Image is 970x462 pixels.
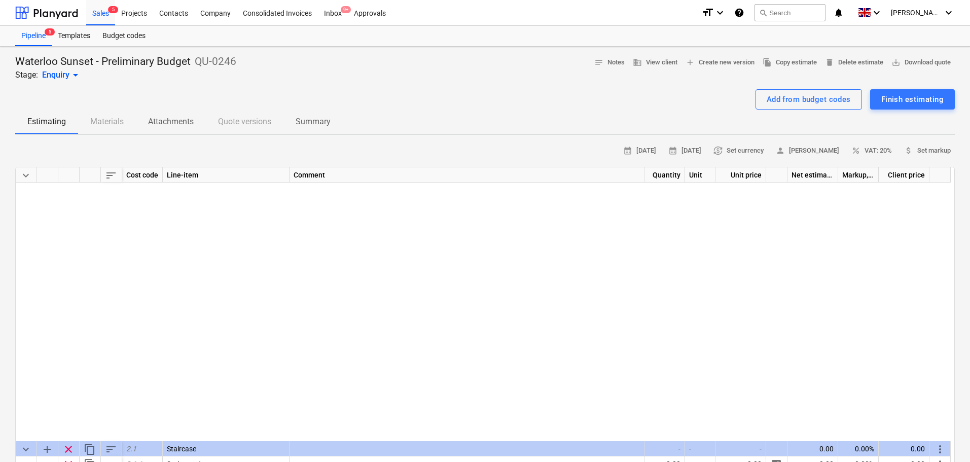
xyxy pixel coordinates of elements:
span: Download quote [891,57,951,68]
span: Duplicate category [84,443,96,455]
span: search [759,9,767,17]
p: Summary [296,116,331,128]
p: Estimating [27,116,66,128]
span: 9+ [341,6,351,13]
i: Knowledge base [734,7,744,19]
div: Markup, % [838,167,879,183]
span: Add sub category to row [41,443,53,455]
button: Delete estimate [821,55,887,70]
i: format_size [702,7,714,19]
div: 0.00 [787,441,838,456]
button: Finish estimating [870,89,955,110]
div: Pipeline [15,26,52,46]
span: [PERSON_NAME] [891,9,942,17]
span: currency_exchange [713,146,723,155]
button: [DATE] [664,143,705,159]
i: notifications [834,7,844,19]
div: Quantity [644,167,685,183]
button: Set markup [900,143,955,159]
button: Notes [590,55,629,70]
div: 0.00% [838,441,879,456]
span: Collapse all categories [20,169,32,182]
span: [PERSON_NAME] [776,145,839,157]
button: View client [629,55,681,70]
div: Line-item [163,167,290,183]
span: View client [633,57,677,68]
button: Search [755,4,825,21]
iframe: Chat Widget [919,413,970,462]
span: save_alt [891,58,901,67]
span: arrow_drop_down [69,69,82,81]
button: Download quote [887,55,955,70]
div: Enquiry [42,69,82,81]
p: Waterloo Sunset - Preliminary Budget [15,55,191,69]
span: notes [594,58,603,67]
span: Sort rows within category [105,443,117,455]
span: [DATE] [668,145,701,157]
div: Cost code [122,167,163,183]
a: Budget codes [96,26,152,46]
button: [DATE] [619,143,660,159]
span: [DATE] [623,145,656,157]
span: 5 [108,6,118,13]
i: keyboard_arrow_down [871,7,883,19]
p: Attachments [148,116,194,128]
span: Remove row [62,443,75,455]
span: attach_money [904,146,913,155]
span: Collapse category [20,443,32,455]
div: Finish estimating [881,93,944,106]
span: Notes [594,57,625,68]
span: Sort rows within table [105,169,117,182]
div: - [715,441,766,456]
div: Comment [290,167,644,183]
span: calendar_month [668,146,677,155]
span: VAT: 20% [851,145,892,157]
button: Copy estimate [759,55,821,70]
span: add [686,58,695,67]
span: percent [851,146,860,155]
a: Templates [52,26,96,46]
span: Set markup [904,145,951,157]
span: Staircase [167,445,196,453]
span: 2.1 [126,445,136,453]
span: calendar_month [623,146,632,155]
div: Client price [879,167,929,183]
button: Add from budget codes [756,89,862,110]
button: VAT: 20% [847,143,896,159]
p: QU-0246 [195,55,236,69]
span: Set currency [713,145,764,157]
i: keyboard_arrow_down [714,7,726,19]
span: delete [825,58,834,67]
span: Copy estimate [763,57,817,68]
button: [PERSON_NAME] [772,143,843,159]
span: Create new version [686,57,755,68]
p: Stage: [15,69,38,81]
button: Create new version [681,55,759,70]
span: file_copy [763,58,772,67]
button: Set currency [709,143,768,159]
div: Add from budget codes [767,93,851,106]
div: 0.00 [879,441,929,456]
div: - [644,441,685,456]
span: Delete estimate [825,57,883,68]
span: 5 [45,28,55,35]
div: Unit price [715,167,766,183]
i: keyboard_arrow_down [943,7,955,19]
div: - [685,441,715,456]
div: Net estimated cost [787,167,838,183]
a: Pipeline5 [15,26,52,46]
div: Unit [685,167,715,183]
span: business [633,58,642,67]
span: person [776,146,785,155]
